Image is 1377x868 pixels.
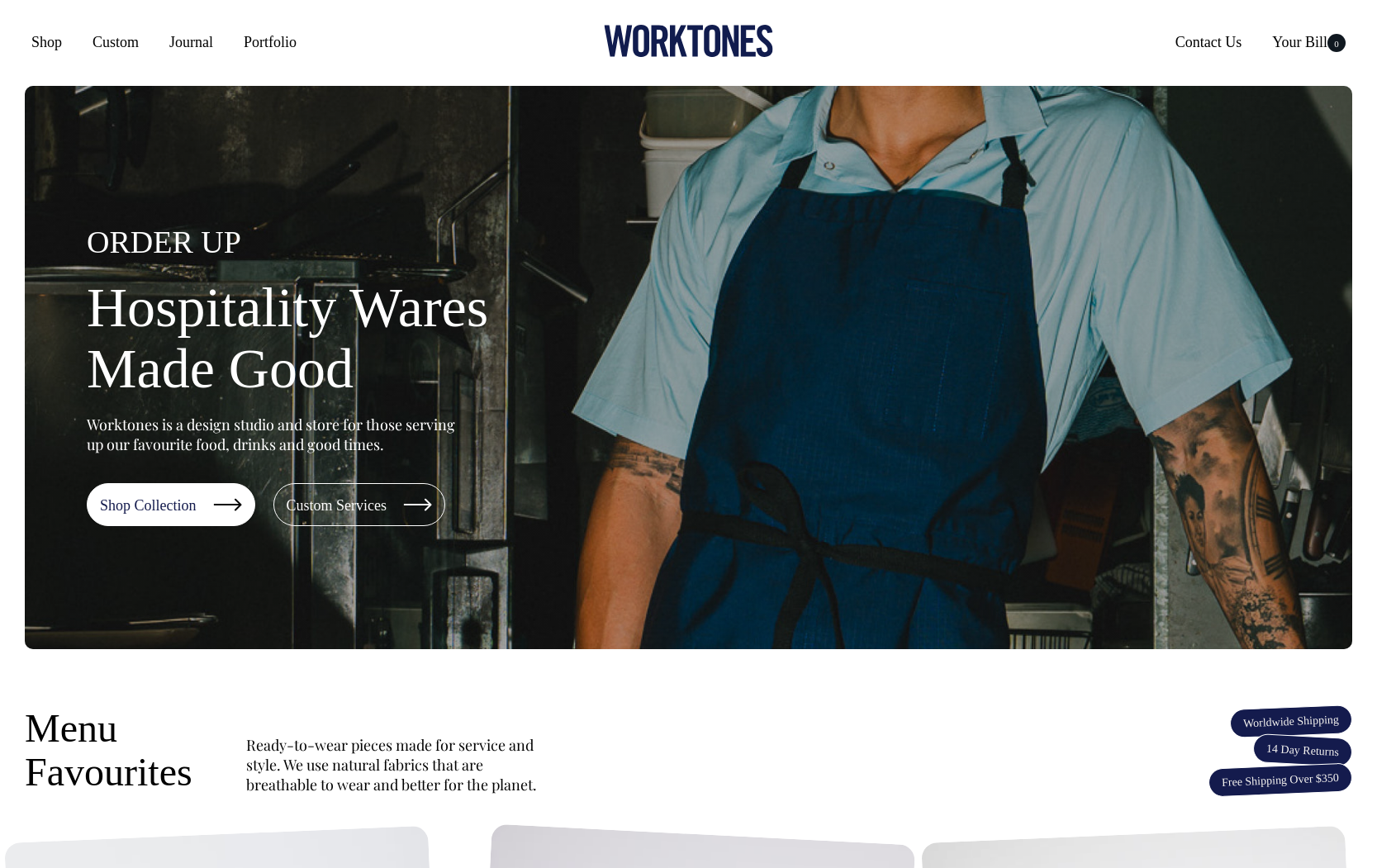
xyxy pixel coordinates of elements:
[273,483,446,526] a: Custom Services
[87,277,615,401] h1: Hospitality Wares Made Good
[246,735,544,794] p: Ready-to-wear pieces made for service and style. We use natural fabrics that are breathable to we...
[87,415,463,454] p: Worktones is a design studio and store for those serving up our favourite food, drinks and good t...
[1252,733,1353,767] span: 14 Day Returns
[87,483,255,526] a: Shop Collection
[1169,27,1249,57] a: Contact Us
[25,707,207,794] h3: Menu Favourites
[86,27,145,57] a: Custom
[163,27,220,57] a: Journal
[87,225,615,260] h4: ORDER UP
[1229,704,1352,739] span: Worldwide Shipping
[1265,27,1352,57] a: Your Bill0
[1208,762,1352,798] span: Free Shipping Over $350
[237,27,303,57] a: Portfolio
[1327,34,1346,52] span: 0
[25,27,69,57] a: Shop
